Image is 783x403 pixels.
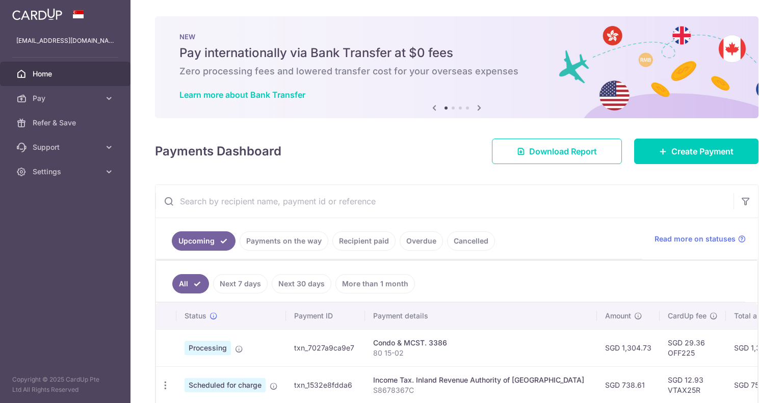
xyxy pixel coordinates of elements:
a: Download Report [492,139,622,164]
a: Recipient paid [332,231,396,251]
a: Create Payment [634,139,759,164]
span: Pay [33,93,100,103]
a: More than 1 month [335,274,415,293]
span: Settings [33,167,100,177]
span: Amount [605,311,631,321]
h5: Pay internationally via Bank Transfer at $0 fees [179,45,734,61]
th: Payment details [365,303,597,329]
span: CardUp fee [668,311,707,321]
a: Read more on statuses [655,234,746,244]
td: SGD 29.36 OFF225 [660,329,726,366]
a: Next 7 days [213,274,268,293]
span: Support [33,142,100,152]
span: Refer & Save [33,118,100,128]
a: Cancelled [447,231,495,251]
input: Search by recipient name, payment id or reference [155,185,734,218]
span: Processing [185,341,231,355]
span: Scheduled for charge [185,378,266,392]
span: Home [33,69,100,79]
span: Status [185,311,206,321]
div: Condo & MCST. 3386 [373,338,589,348]
a: Payments on the way [240,231,328,251]
img: CardUp [12,8,62,20]
p: NEW [179,33,734,41]
a: Overdue [400,231,443,251]
div: Income Tax. Inland Revenue Authority of [GEOGRAPHIC_DATA] [373,375,589,385]
td: SGD 1,304.73 [597,329,660,366]
a: All [172,274,209,293]
p: S8678367C [373,385,589,395]
img: Bank transfer banner [155,16,759,118]
p: [EMAIL_ADDRESS][DOMAIN_NAME] [16,36,114,46]
th: Payment ID [286,303,365,329]
a: Upcoming [172,231,236,251]
a: Next 30 days [272,274,331,293]
h4: Payments Dashboard [155,142,281,160]
td: txn_7027a9ca9e7 [286,329,365,366]
p: 80 15-02 [373,348,589,358]
span: Create Payment [671,145,734,157]
a: Learn more about Bank Transfer [179,90,305,100]
span: Total amt. [734,311,768,321]
span: Read more on statuses [655,234,736,244]
span: Download Report [529,145,597,157]
h6: Zero processing fees and lowered transfer cost for your overseas expenses [179,65,734,77]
